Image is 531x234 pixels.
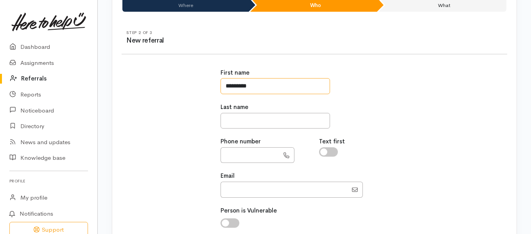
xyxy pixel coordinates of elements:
label: First name [221,68,249,77]
label: Phone number [221,137,261,146]
h6: Profile [9,176,88,186]
h3: New referral [126,37,314,45]
h6: Step 2 of 3 [126,30,314,35]
label: Person is Vulnerable [221,206,277,215]
label: Last name [221,103,248,112]
label: Email [221,171,235,180]
label: Text first [319,137,345,146]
